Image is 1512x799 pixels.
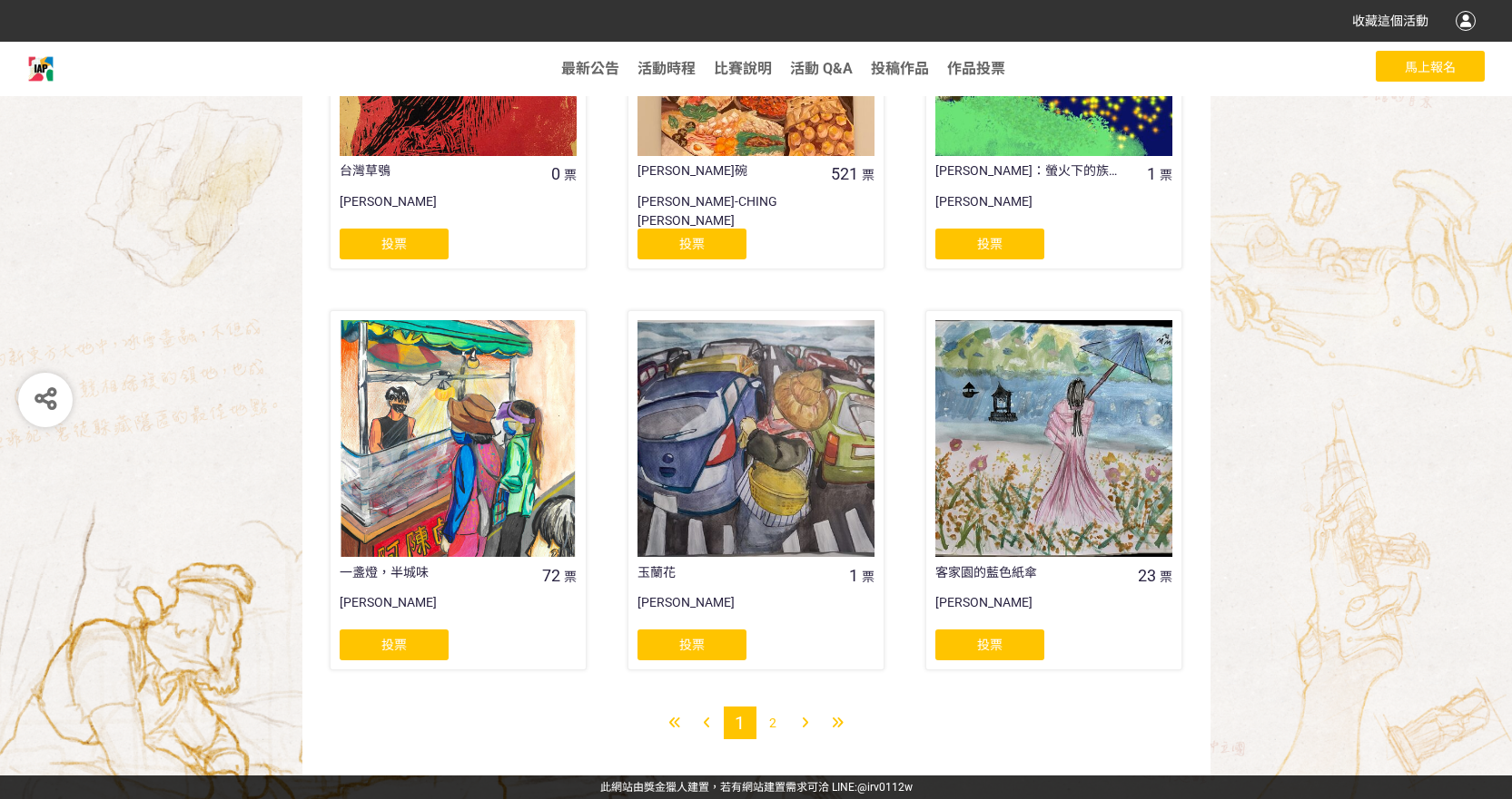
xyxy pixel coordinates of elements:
[637,60,696,77] a: 活動時程
[1138,566,1156,585] span: 23
[27,55,54,83] img: 2026 IAP羅浮宮國際藝術展徵件
[1405,60,1456,74] span: 馬上報名
[1376,51,1485,82] button: 馬上報名
[600,781,807,794] a: 此網站由獎金獵人建置，若有網站建置需求
[679,638,705,652] span: 投票
[381,237,407,251] span: 投票
[600,781,913,794] span: 可洽 LINE:
[935,563,1125,582] div: 客家園的藍色紙傘
[862,570,875,584] span: 票
[679,237,705,251] span: 投票
[564,168,577,182] span: 票
[977,237,1003,251] span: 投票
[769,716,776,730] span: 2
[628,310,884,670] a: 玉蘭花1票[PERSON_NAME]投票
[735,712,745,734] span: 1
[340,563,529,582] div: 一盞燈，半城味
[564,570,577,584] span: 票
[871,60,929,77] span: 投稿作品
[790,60,853,77] a: 活動 Q&A
[862,168,875,182] span: 票
[340,192,577,229] div: [PERSON_NAME]
[935,192,1172,229] div: [PERSON_NAME]
[340,593,577,629] div: [PERSON_NAME]
[1147,164,1156,183] span: 1
[977,638,1003,652] span: 投票
[1352,14,1428,28] span: 收藏這個活動
[849,566,858,585] span: 1
[935,593,1172,629] div: [PERSON_NAME]
[831,164,858,183] span: 521
[637,161,827,180] div: [PERSON_NAME]碗
[857,781,913,794] a: @irv0112w
[935,161,1125,180] div: [PERSON_NAME]：螢火下的族群光點
[714,60,772,77] a: 比賽說明
[561,60,619,77] a: 最新公告
[330,310,587,670] a: 一盞燈，半城味72票[PERSON_NAME]投票
[551,164,560,183] span: 0
[637,593,875,629] div: [PERSON_NAME]
[637,563,827,582] div: 玉蘭花
[947,60,1005,77] a: 作品投票
[637,192,875,229] div: [PERSON_NAME]-CHING [PERSON_NAME]
[340,161,529,180] div: 台灣草鴞
[1160,168,1172,182] span: 票
[925,310,1182,670] a: 客家園的藍色紙傘23票[PERSON_NAME]投票
[1160,570,1172,584] span: 票
[542,566,560,585] span: 72
[381,638,407,652] span: 投票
